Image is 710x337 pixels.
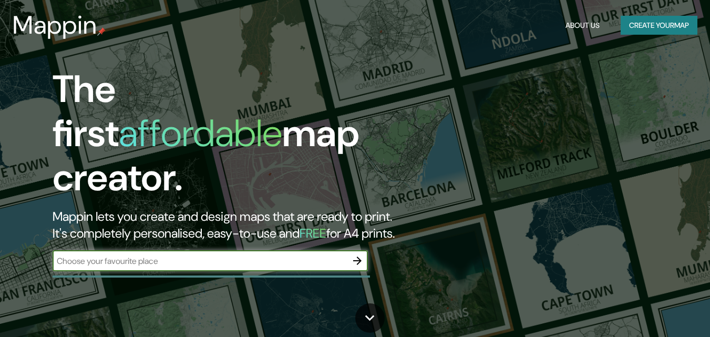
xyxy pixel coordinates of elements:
[53,67,408,208] h1: The first map creator.
[53,208,408,242] h2: Mappin lets you create and design maps that are ready to print. It's completely personalised, eas...
[300,225,326,241] h5: FREE
[97,27,106,36] img: mappin-pin
[119,109,282,158] h1: affordable
[621,16,697,35] button: Create yourmap
[13,11,97,40] h3: Mappin
[561,16,604,35] button: About Us
[53,255,347,267] input: Choose your favourite place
